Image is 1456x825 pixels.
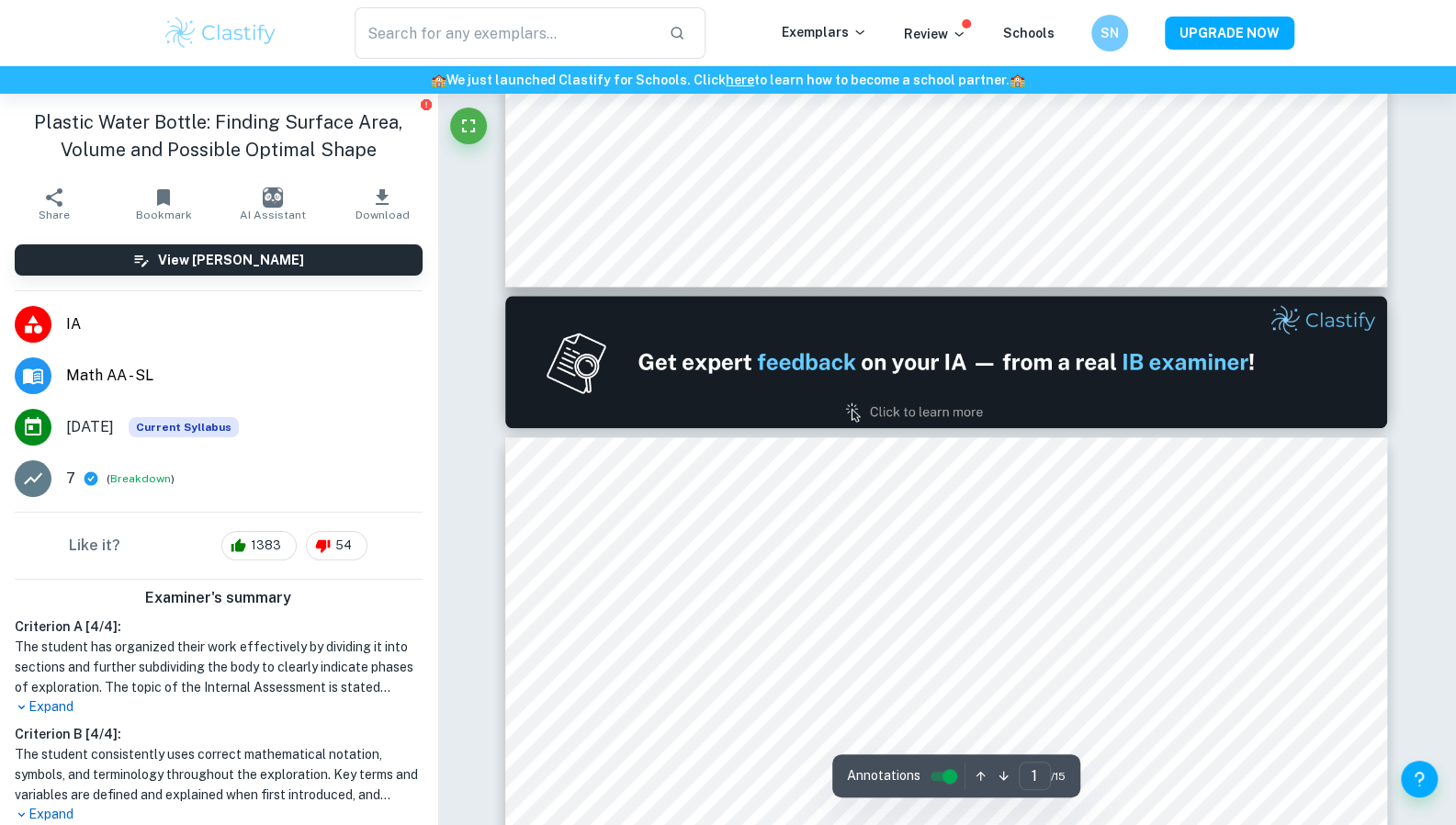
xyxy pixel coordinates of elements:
a: here [726,73,754,87]
div: 54 [306,531,367,560]
h6: Criterion A [ 4 / 4 ]: [15,616,423,637]
img: Clastify logo [163,15,279,51]
span: Share [39,209,70,221]
button: Report issue [420,97,434,111]
button: UPGRADE NOW [1165,17,1294,50]
h6: Criterion B [ 4 / 4 ]: [15,724,423,744]
button: Help and Feedback [1401,761,1438,797]
h6: Examiner's summary [7,587,430,609]
h6: View [PERSON_NAME] [158,250,304,270]
button: AI Assistant [219,178,328,230]
h1: The student has organized their work effectively by dividing it into sections and further subdivi... [15,637,423,697]
h6: Like it? [69,535,120,557]
span: Math AA - SL [66,365,423,387]
button: SN [1091,15,1128,51]
p: Expand [15,805,423,824]
button: Bookmark [109,178,219,230]
input: Search for any exemplars... [355,7,655,59]
span: 54 [325,537,362,555]
span: Current Syllabus [129,417,239,437]
p: Review [904,24,966,44]
div: 1383 [221,531,297,560]
button: Fullscreen [450,107,487,144]
span: 🏫 [431,73,446,87]
span: AI Assistant [240,209,306,221]
div: This exemplar is based on the current syllabus. Feel free to refer to it for inspiration/ideas wh... [129,417,239,437]
h1: Plastic Water Bottle: Finding Surface Area, Volume and Possible Optimal Shape [15,108,423,164]
img: Ad [505,296,1387,428]
button: View [PERSON_NAME] [15,244,423,276]
span: Annotations [847,766,920,785]
h6: We just launched Clastify for Schools. Click to learn how to become a school partner. [4,70,1452,90]
span: Bookmark [136,209,192,221]
span: / 15 [1051,768,1066,785]
span: IA [66,313,423,335]
span: Download [356,209,410,221]
button: Download [328,178,437,230]
span: ( ) [107,470,175,488]
span: 🏫 [1010,73,1025,87]
button: Breakdown [110,470,171,487]
span: 1383 [241,537,291,555]
p: 7 [66,468,75,490]
p: Expand [15,697,423,717]
img: AI Assistant [263,187,283,208]
h6: SN [1099,23,1120,43]
h1: The student consistently uses correct mathematical notation, symbols, and terminology throughout ... [15,744,423,805]
a: Schools [1003,26,1055,40]
span: [DATE] [66,416,114,438]
p: Exemplars [782,22,867,42]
